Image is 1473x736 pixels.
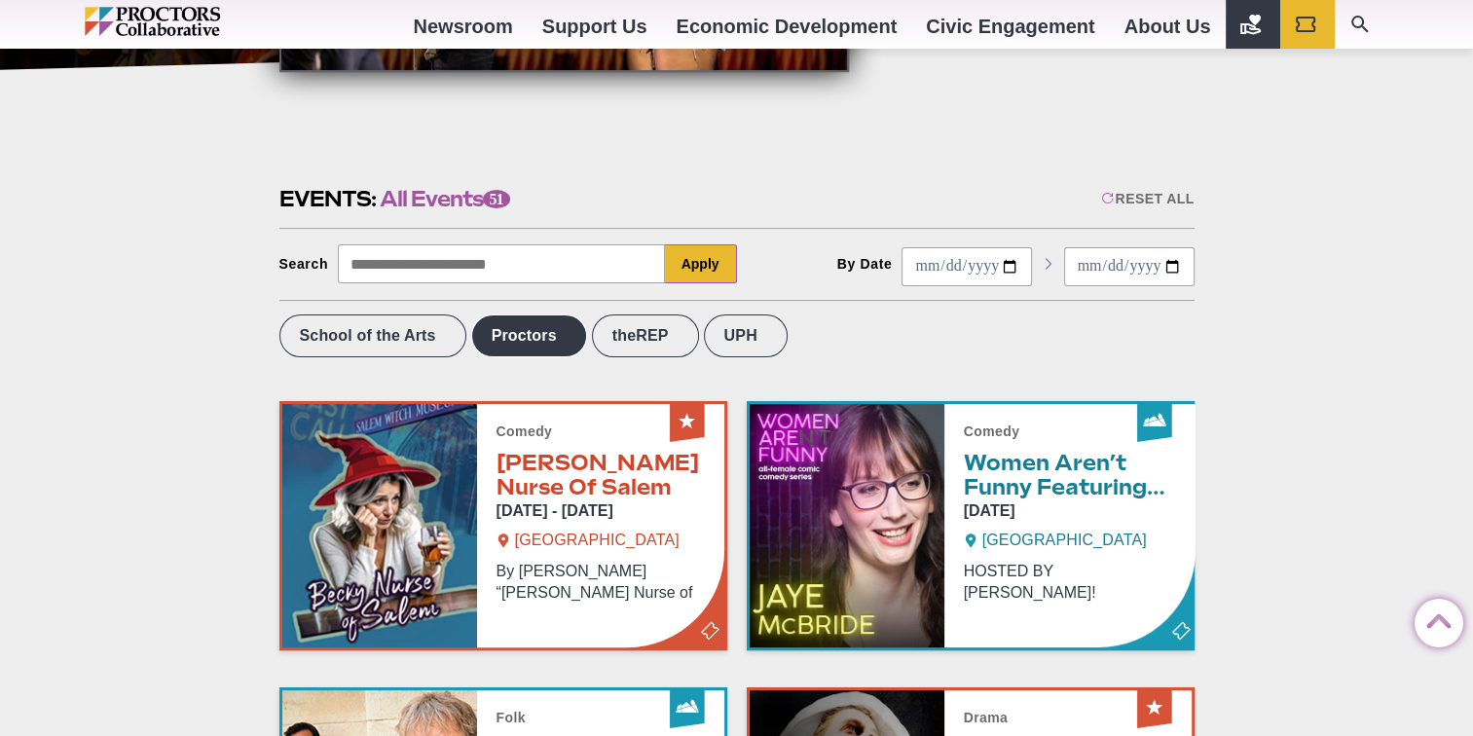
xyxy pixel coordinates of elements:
[837,256,893,272] div: By Date
[1101,191,1194,206] div: Reset All
[1415,600,1454,639] a: Back to Top
[471,314,587,357] label: Proctors
[592,314,699,357] label: theREP
[380,184,510,214] span: All Events
[279,256,329,272] div: Search
[665,244,737,283] button: Apply
[483,190,510,208] span: 51
[704,314,788,357] label: UPH
[279,314,466,357] label: School of the Arts
[279,184,510,214] h2: Events:
[85,7,304,36] img: Proctors logo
